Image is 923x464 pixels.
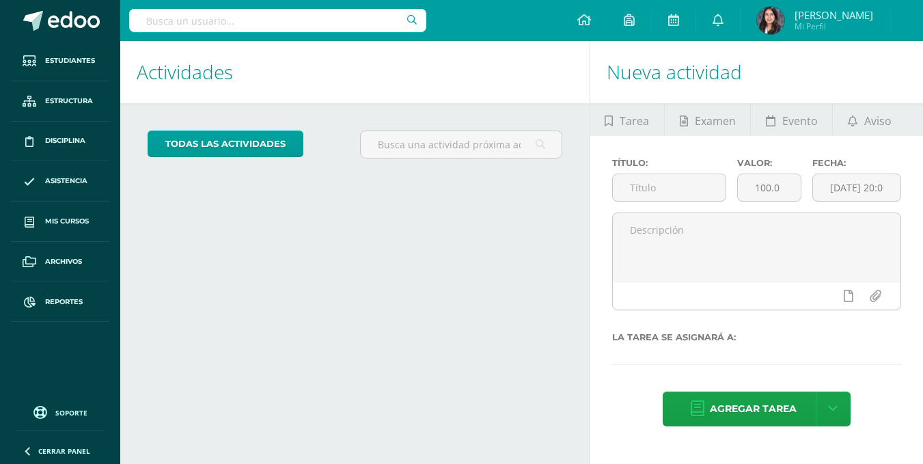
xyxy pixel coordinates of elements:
span: Agregar tarea [710,392,797,426]
label: La tarea se asignará a: [612,332,901,342]
span: Evento [782,105,818,137]
h1: Nueva actividad [607,41,907,103]
a: Evento [751,103,832,136]
span: [PERSON_NAME] [795,8,873,22]
span: Tarea [620,105,649,137]
a: Estudiantes [11,41,109,81]
img: b7886f355264affb86b379a9ffe3b730.png [757,7,784,34]
input: Fecha de entrega [813,174,900,201]
a: Mis cursos [11,202,109,242]
span: Disciplina [45,135,85,146]
a: Soporte [16,402,104,421]
a: Reportes [11,282,109,323]
input: Busca un usuario... [129,9,426,32]
span: Soporte [55,408,87,418]
input: Título [613,174,726,201]
span: Aviso [864,105,892,137]
input: Busca una actividad próxima aquí... [361,131,561,158]
a: Asistencia [11,161,109,202]
span: Mis cursos [45,216,89,227]
a: Tarea [590,103,664,136]
label: Valor: [737,158,801,168]
span: Estudiantes [45,55,95,66]
span: Examen [695,105,736,137]
a: Disciplina [11,122,109,162]
span: Asistencia [45,176,87,187]
label: Título: [612,158,726,168]
a: Archivos [11,242,109,282]
span: Mi Perfil [795,21,873,32]
label: Fecha: [812,158,901,168]
span: Cerrar panel [38,446,90,456]
a: todas las Actividades [148,131,303,157]
a: Aviso [833,103,906,136]
h1: Actividades [137,41,573,103]
a: Examen [665,103,750,136]
a: Estructura [11,81,109,122]
span: Reportes [45,297,83,308]
span: Archivos [45,256,82,267]
span: Estructura [45,96,93,107]
input: Puntos máximos [738,174,801,201]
